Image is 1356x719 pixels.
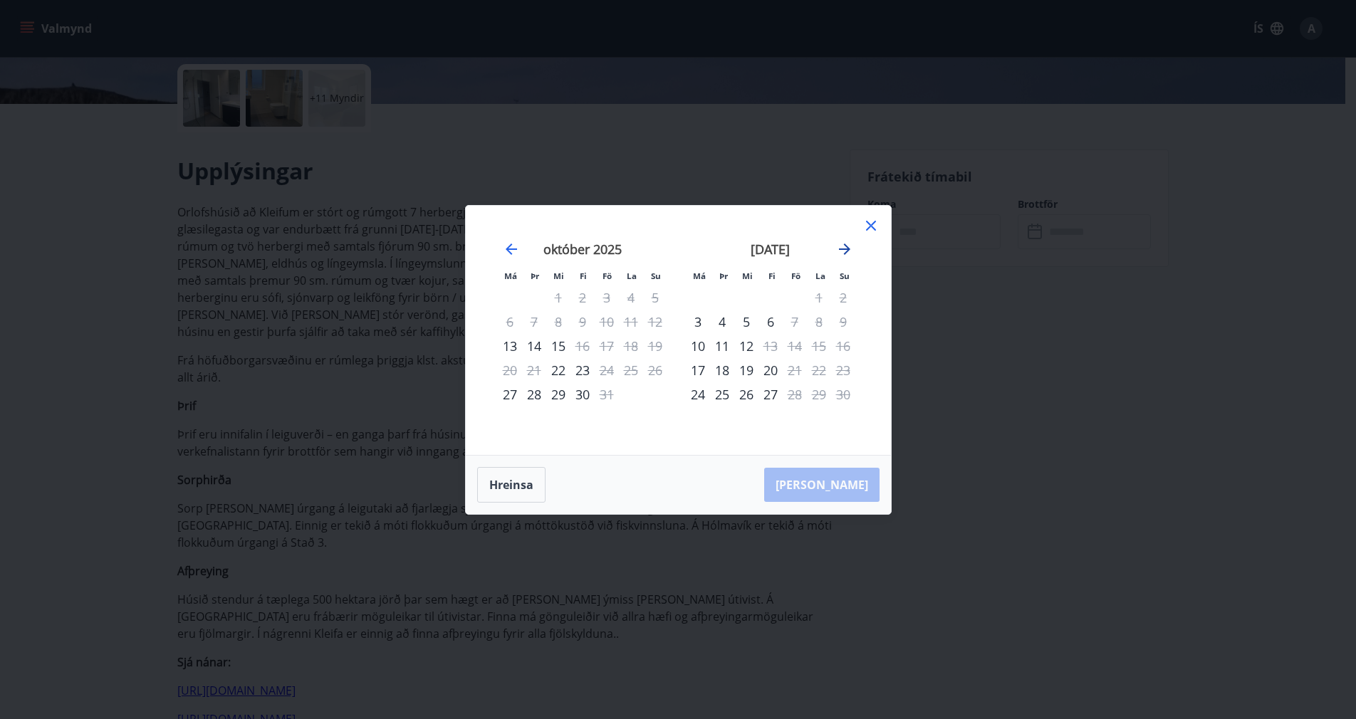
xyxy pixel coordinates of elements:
[570,334,595,358] td: Not available. fimmtudagur, 16. október 2025
[686,382,710,406] td: Choose mánudagur, 24. nóvember 2025 as your check-in date. It’s available.
[686,310,710,334] td: Choose mánudagur, 3. nóvember 2025 as your check-in date. It’s available.
[522,382,546,406] td: Choose þriðjudagur, 28. október 2025 as your check-in date. It’s available.
[783,310,807,334] div: Aðeins útritun í boði
[758,382,783,406] td: Choose fimmtudagur, 27. nóvember 2025 as your check-in date. It’s available.
[580,271,587,281] small: Fi
[710,334,734,358] div: 11
[595,382,619,406] td: Not available. föstudagur, 31. október 2025
[710,382,734,406] div: 25
[734,334,758,358] td: Choose miðvikudagur, 12. nóvember 2025 as your check-in date. It’s available.
[758,358,783,382] div: 20
[686,382,710,406] div: Aðeins innritun í boði
[498,334,522,358] td: Choose mánudagur, 13. október 2025 as your check-in date. It’s available.
[768,271,776,281] small: Fi
[546,382,570,406] td: Choose miðvikudagur, 29. október 2025 as your check-in date. It’s available.
[807,310,831,334] td: Not available. laugardagur, 8. nóvember 2025
[734,358,758,382] td: Choose miðvikudagur, 19. nóvember 2025 as your check-in date. It’s available.
[783,382,807,406] td: Not available. föstudagur, 28. nóvember 2025
[546,382,570,406] div: 29
[643,358,667,382] td: Not available. sunnudagur, 26. október 2025
[546,310,570,334] td: Not available. miðvikudagur, 8. október 2025
[758,334,783,358] div: Aðeins útritun í boði
[498,382,522,406] div: Aðeins innritun í boði
[643,334,667,358] td: Not available. sunnudagur, 19. október 2025
[686,334,710,358] div: Aðeins innritun í boði
[783,358,807,382] div: Aðeins útritun í boði
[831,382,855,406] td: Not available. sunnudagur, 30. nóvember 2025
[710,310,734,334] div: 4
[619,285,643,310] td: Not available. laugardagur, 4. október 2025
[595,334,619,358] td: Not available. föstudagur, 17. október 2025
[831,310,855,334] td: Not available. sunnudagur, 9. nóvember 2025
[546,334,570,358] div: 15
[734,382,758,406] td: Choose miðvikudagur, 26. nóvember 2025 as your check-in date. It’s available.
[498,334,522,358] div: Aðeins innritun í boði
[553,271,564,281] small: Mi
[831,334,855,358] td: Not available. sunnudagur, 16. nóvember 2025
[719,271,728,281] small: Þr
[807,285,831,310] td: Not available. laugardagur, 1. nóvember 2025
[693,271,706,281] small: Má
[543,241,622,258] strong: október 2025
[570,358,595,382] td: Choose fimmtudagur, 23. október 2025 as your check-in date. It’s available.
[807,334,831,358] td: Not available. laugardagur, 15. nóvember 2025
[791,271,800,281] small: Fö
[531,271,539,281] small: Þr
[522,358,546,382] td: Not available. þriðjudagur, 21. október 2025
[651,271,661,281] small: Su
[807,382,831,406] td: Not available. laugardagur, 29. nóvember 2025
[498,358,522,382] td: Not available. mánudagur, 20. október 2025
[710,334,734,358] td: Choose þriðjudagur, 11. nóvember 2025 as your check-in date. It’s available.
[840,271,850,281] small: Su
[522,310,546,334] td: Not available. þriðjudagur, 7. október 2025
[595,310,619,334] td: Not available. föstudagur, 10. október 2025
[522,382,546,406] div: 28
[734,310,758,334] div: 5
[483,223,874,438] div: Calendar
[595,358,619,382] td: Not available. föstudagur, 24. október 2025
[686,310,710,334] div: Aðeins innritun í boði
[498,382,522,406] td: Choose mánudagur, 27. október 2025 as your check-in date. It’s available.
[783,358,807,382] td: Not available. föstudagur, 21. nóvember 2025
[734,334,758,358] div: 12
[815,271,825,281] small: La
[570,310,595,334] td: Not available. fimmtudagur, 9. október 2025
[595,382,619,406] div: Aðeins útritun í boði
[570,382,595,406] td: Choose fimmtudagur, 30. október 2025 as your check-in date. It’s available.
[546,358,570,382] td: Choose miðvikudagur, 22. október 2025 as your check-in date. It’s available.
[603,271,612,281] small: Fö
[595,285,619,310] td: Not available. föstudagur, 3. október 2025
[522,334,546,358] div: 14
[546,358,570,382] div: Aðeins innritun í boði
[546,285,570,310] td: Not available. miðvikudagur, 1. október 2025
[807,358,831,382] td: Not available. laugardagur, 22. nóvember 2025
[831,358,855,382] td: Not available. sunnudagur, 23. nóvember 2025
[710,358,734,382] td: Choose þriðjudagur, 18. nóvember 2025 as your check-in date. It’s available.
[751,241,790,258] strong: [DATE]
[570,358,595,382] div: 23
[734,382,758,406] div: 26
[570,285,595,310] td: Not available. fimmtudagur, 2. október 2025
[477,467,546,503] button: Hreinsa
[758,334,783,358] td: Not available. fimmtudagur, 13. nóvember 2025
[546,334,570,358] td: Choose miðvikudagur, 15. október 2025 as your check-in date. It’s available.
[570,334,595,358] div: Aðeins útritun í boði
[734,358,758,382] div: 19
[686,358,710,382] td: Choose mánudagur, 17. nóvember 2025 as your check-in date. It’s available.
[783,382,807,406] div: Aðeins útritun í boði
[758,358,783,382] td: Choose fimmtudagur, 20. nóvember 2025 as your check-in date. It’s available.
[570,382,595,406] div: 30
[742,271,753,281] small: Mi
[595,358,619,382] div: Aðeins útritun í boði
[498,310,522,334] td: Not available. mánudagur, 6. október 2025
[503,241,520,258] div: Move backward to switch to the previous month.
[831,285,855,310] td: Not available. sunnudagur, 2. nóvember 2025
[758,310,783,334] td: Choose fimmtudagur, 6. nóvember 2025 as your check-in date. It’s available.
[643,310,667,334] td: Not available. sunnudagur, 12. október 2025
[758,310,783,334] div: 6
[504,271,517,281] small: Má
[710,382,734,406] td: Choose þriðjudagur, 25. nóvember 2025 as your check-in date. It’s available.
[710,358,734,382] div: 18
[783,310,807,334] td: Not available. föstudagur, 7. nóvember 2025
[686,334,710,358] td: Choose mánudagur, 10. nóvember 2025 as your check-in date. It’s available.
